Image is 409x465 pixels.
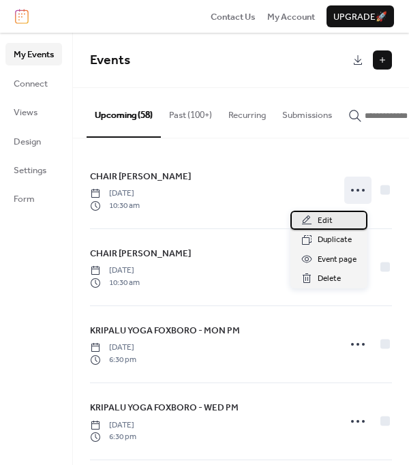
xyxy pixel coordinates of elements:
a: My Account [267,10,315,23]
span: Connect [14,77,48,91]
span: Duplicate [318,233,352,247]
span: [DATE] [90,342,136,354]
span: [DATE] [90,187,140,200]
a: Design [5,130,62,152]
button: Past (100+) [161,88,220,136]
span: KRIPALU YOGA FOXBORO - MON PM [90,324,240,337]
a: My Events [5,43,62,65]
span: My Account [267,10,315,24]
span: CHAIR [PERSON_NAME] [90,170,191,183]
span: Edit [318,214,333,228]
span: 10:30 am [90,200,140,212]
span: Delete [318,272,341,286]
button: Upgrade🚀 [327,5,394,27]
a: Settings [5,159,62,181]
img: logo [15,9,29,24]
button: Upcoming (58) [87,88,161,137]
span: 10:30 am [90,277,140,289]
span: CHAIR [PERSON_NAME] [90,247,191,260]
button: Submissions [274,88,340,136]
a: Views [5,101,62,123]
a: CHAIR [PERSON_NAME] [90,169,191,184]
a: CHAIR [PERSON_NAME] [90,246,191,261]
span: Views [14,106,37,119]
span: Settings [14,164,46,177]
a: Connect [5,72,62,94]
span: Events [90,48,130,73]
span: Design [14,135,41,149]
span: Contact Us [211,10,256,24]
span: My Events [14,48,54,61]
span: [DATE] [90,265,140,277]
button: Recurring [220,88,274,136]
span: 6:30 pm [90,354,136,366]
span: 6:30 pm [90,431,136,443]
span: Upgrade 🚀 [333,10,387,24]
a: Contact Us [211,10,256,23]
span: KRIPALU YOGA FOXBORO - WED PM [90,401,239,415]
span: Form [14,192,35,206]
span: Event page [318,253,357,267]
a: KRIPALU YOGA FOXBORO - WED PM [90,400,239,415]
a: Form [5,187,62,209]
a: KRIPALU YOGA FOXBORO - MON PM [90,323,240,338]
span: [DATE] [90,419,136,432]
